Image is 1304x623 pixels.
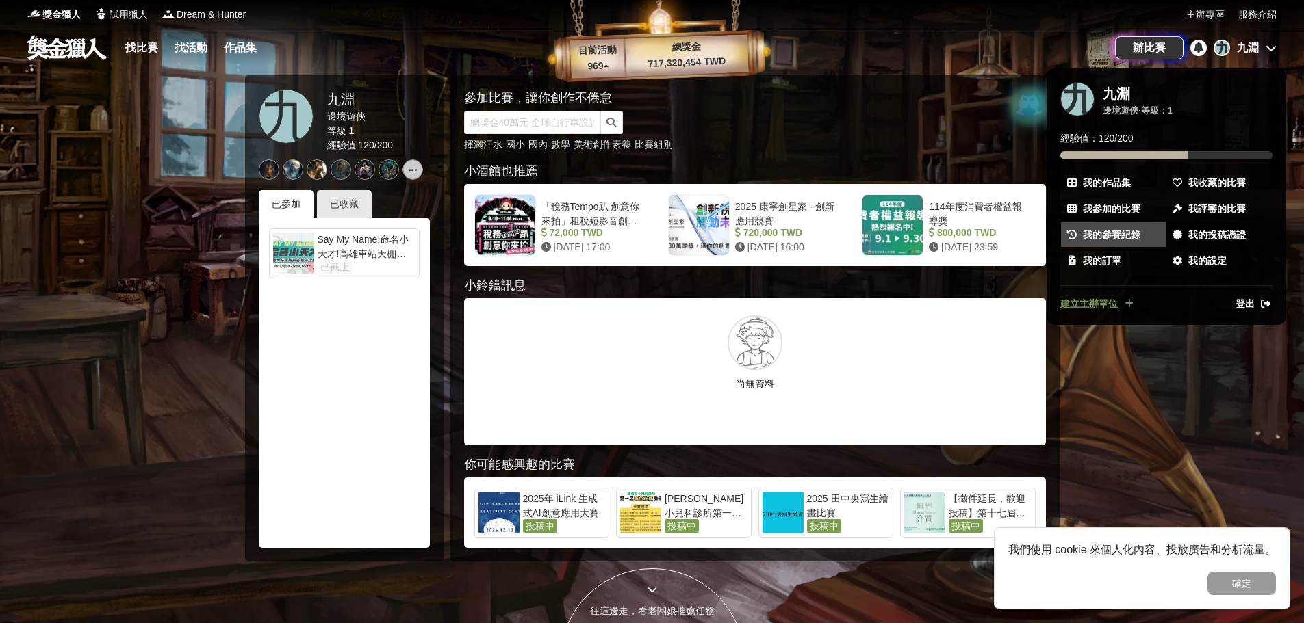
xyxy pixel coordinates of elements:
[1060,297,1136,311] a: 建立主辦單位
[1008,544,1276,555] span: 我們使用 cookie 來個人化內容、投放廣告和分析流量。
[1166,222,1272,247] a: 我的投稿憑證
[1061,170,1166,195] a: 我的作品集
[1060,131,1134,146] span: 經驗值： 120 / 200
[1060,82,1095,116] div: 九
[1188,202,1246,216] span: 我評審的比賽
[1236,297,1273,311] a: 登出
[1103,85,1130,102] div: 九淵
[1166,248,1272,273] a: 我的設定
[1188,176,1246,190] span: 我收藏的比賽
[1083,176,1131,190] span: 我的作品集
[1141,104,1173,118] div: 等級： 1
[1083,228,1140,242] span: 我的參賽紀錄
[1188,254,1227,268] span: 我的設定
[1060,297,1118,311] span: 建立主辦單位
[1166,170,1272,195] a: 我收藏的比賽
[1083,254,1121,268] span: 我的訂單
[1236,297,1255,311] span: 登出
[1138,104,1141,118] span: ·
[1061,196,1166,221] a: 我參加的比賽
[1166,196,1272,221] a: 我評審的比賽
[1061,248,1166,273] a: 我的訂單
[625,53,749,72] p: 717,320,454 TWD
[1083,202,1140,216] span: 我參加的比賽
[570,58,626,75] p: 969 ▴
[1188,228,1246,242] span: 我的投稿憑證
[1207,572,1276,595] button: 確定
[1115,36,1184,59] a: 辦比賽
[1103,104,1138,118] div: 邊境遊俠
[624,38,748,56] p: 總獎金
[1061,222,1166,247] a: 我的參賽紀錄
[570,42,625,59] p: 目前活動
